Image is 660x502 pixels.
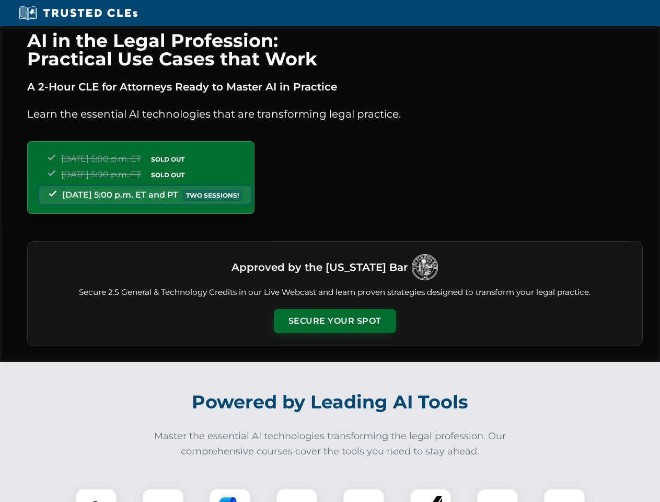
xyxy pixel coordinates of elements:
h2: Powered by Leading AI Tools [41,384,620,420]
h3: Approved by the [US_STATE] Bar [231,258,408,277]
p: Secure 2.5 General & Technology Credits in our Live Webcast and learn proven strategies designed ... [40,287,630,299]
p: Learn the essential AI technologies that are transforming legal practice. [27,106,643,122]
img: Trusted CLEs [16,5,141,21]
button: Secure Your Spot [274,309,396,333]
span: [DATE] 5:00 p.m. ET [61,169,141,179]
span: [DATE] 5:00 p.m. ET [61,154,141,164]
h1: AI in the Legal Profession: Practical Use Cases that Work [27,31,643,68]
img: Logo [412,254,438,280]
span: SOLD OUT [147,154,188,165]
p: A 2-Hour CLE for Attorneys Ready to Master AI in Practice [27,78,643,95]
span: SOLD OUT [147,169,188,180]
p: Master the essential AI technologies transforming the legal profession. Our comprehensive courses... [147,429,513,459]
